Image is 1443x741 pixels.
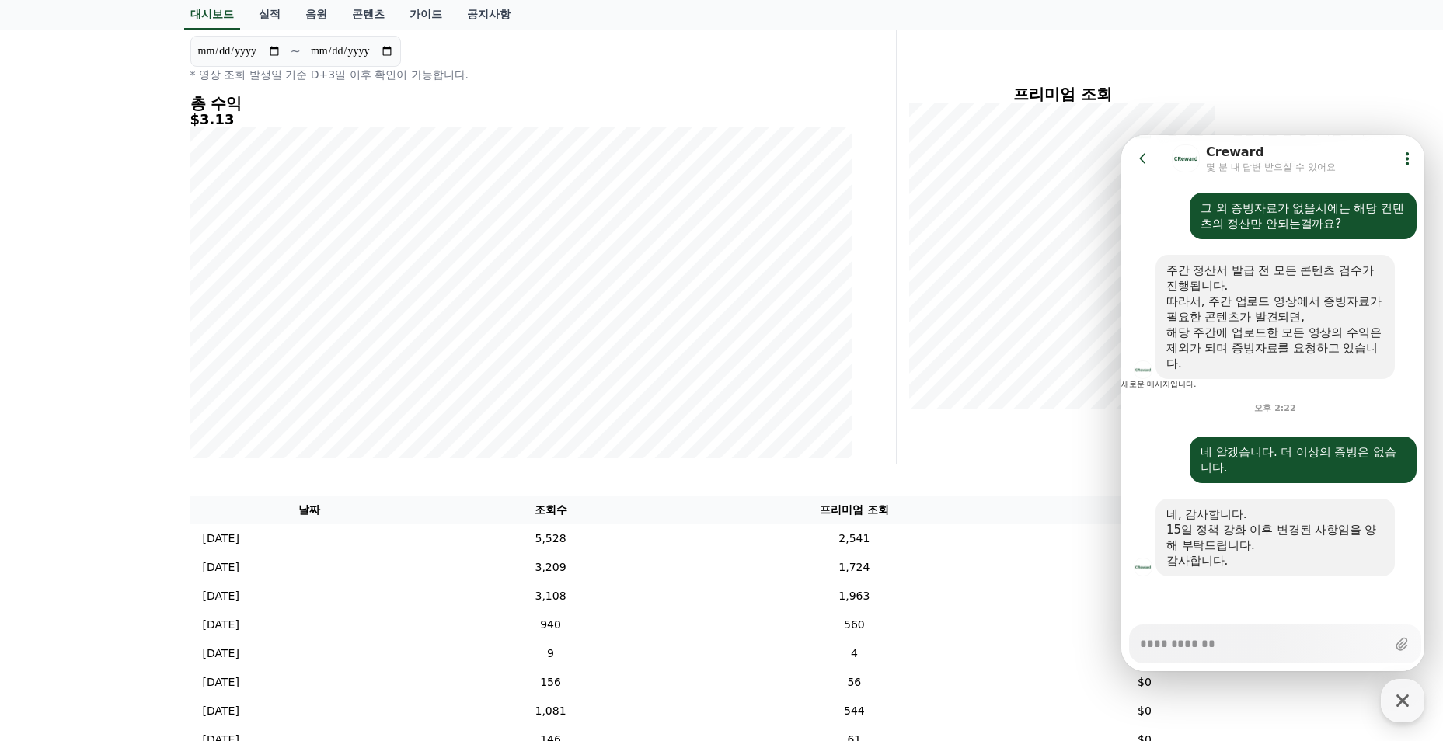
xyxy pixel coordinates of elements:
[1036,639,1253,668] td: $0
[909,85,1216,103] h4: 프리미엄 조회
[190,67,852,82] p: * 영상 조회 발생일 기준 D+3일 이후 확인이 가능합니다.
[672,496,1036,524] th: 프리미엄 조회
[672,639,1036,668] td: 4
[429,496,673,524] th: 조회수
[429,524,673,553] td: 5,528
[1036,697,1253,725] td: $0
[429,697,673,725] td: 1,081
[1036,524,1253,553] td: $0.02
[672,582,1036,611] td: 1,963
[1036,668,1253,697] td: $0
[1036,496,1253,524] th: 수익
[1121,135,1424,671] iframe: Channel chat
[1036,582,1253,611] td: $0
[203,617,239,633] p: [DATE]
[429,639,673,668] td: 9
[203,645,239,662] p: [DATE]
[429,668,673,697] td: 156
[203,559,239,576] p: [DATE]
[190,112,852,127] h5: $3.13
[190,496,429,524] th: 날짜
[429,582,673,611] td: 3,108
[203,588,239,604] p: [DATE]
[429,553,673,582] td: 3,209
[291,42,301,61] p: ~
[672,553,1036,582] td: 1,724
[429,611,673,639] td: 940
[1036,553,1253,582] td: $0
[1036,611,1253,639] td: $0
[190,95,852,112] h4: 총 수익
[672,697,1036,725] td: 544
[203,703,239,719] p: [DATE]
[203,674,239,691] p: [DATE]
[672,668,1036,697] td: 56
[672,524,1036,553] td: 2,541
[203,531,239,547] p: [DATE]
[672,611,1036,639] td: 560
